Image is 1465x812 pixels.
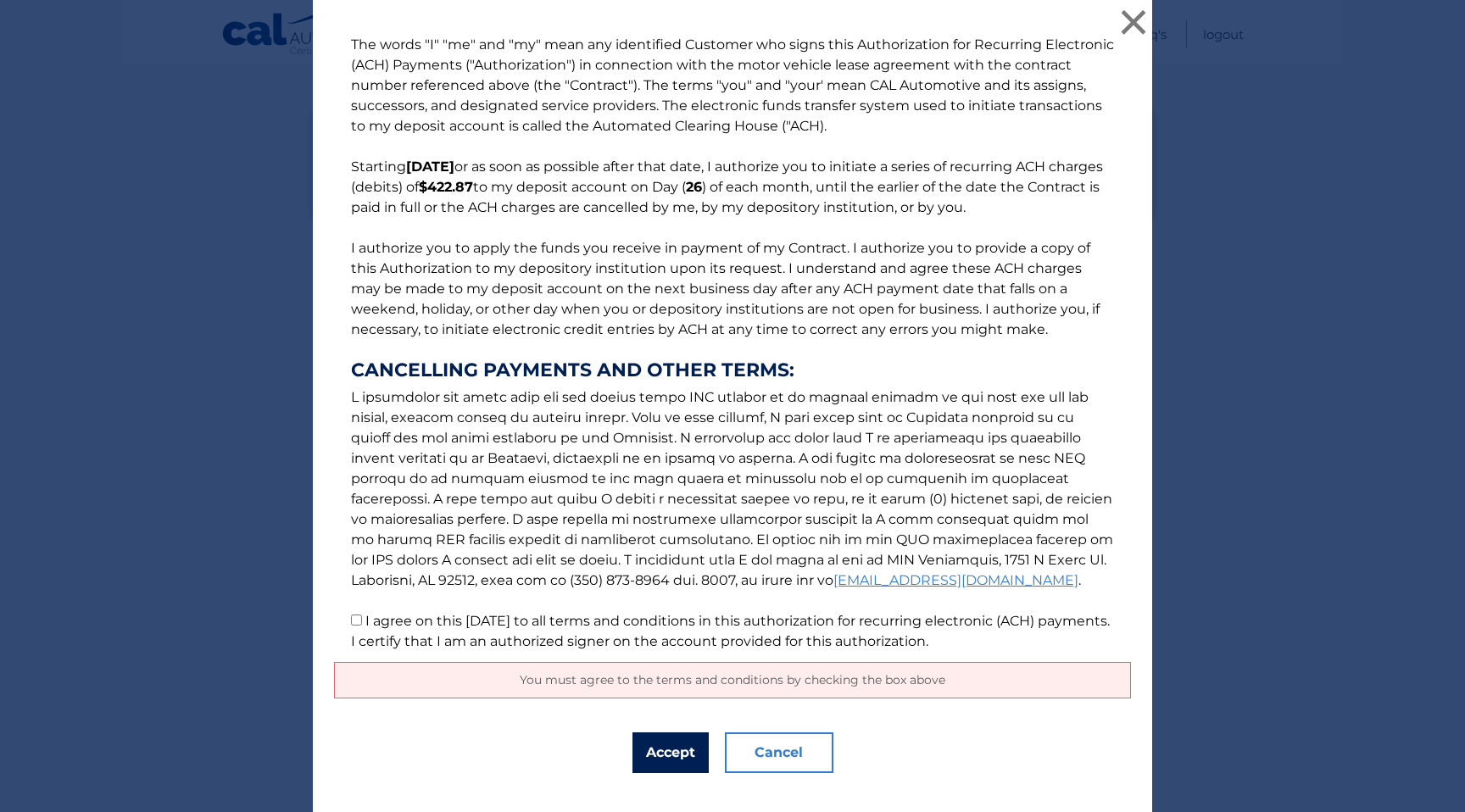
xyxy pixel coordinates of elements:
b: 26 [686,179,702,195]
span: You must agree to the terms and conditions by checking the box above [520,672,945,687]
label: I agree on this [DATE] to all terms and conditions in this authorization for recurring electronic... [351,613,1110,649]
button: × [1117,5,1150,39]
b: $422.87 [419,179,473,195]
p: The words "I" "me" and "my" mean any identified Customer who signs this Authorization for Recurri... [334,35,1131,652]
b: [DATE] [406,159,454,175]
a: [EMAIL_ADDRESS][DOMAIN_NAME] [833,572,1078,588]
strong: CANCELLING PAYMENTS AND OTHER TERMS: [351,360,1114,381]
button: Cancel [725,732,833,773]
button: Accept [632,732,709,773]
